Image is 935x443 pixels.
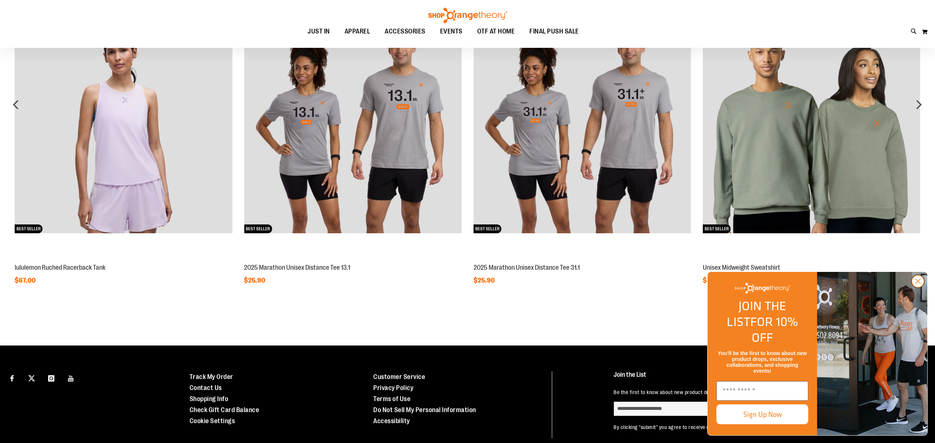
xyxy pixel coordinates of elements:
[190,406,259,414] a: Check Gift Card Balance
[911,274,925,288] button: Close dialog
[727,297,786,331] span: JOIN THE LIST
[716,404,808,424] button: Sign Up Now
[373,384,413,391] a: Privacy Policy
[735,283,790,294] img: Shop Orangetheory
[614,371,914,385] h4: Join the List
[15,224,43,233] span: BEST SELLER
[244,277,266,284] span: $25.90
[28,375,35,382] img: Twitter
[190,373,233,380] a: Track My Order
[190,395,229,403] a: Shopping Info
[474,224,501,233] span: BEST SELLER
[522,23,586,40] a: FINAL PUSH SALE
[190,384,222,391] a: Contact Us
[45,371,58,384] a: Visit our Instagram page
[440,23,463,40] span: EVENTS
[65,371,78,384] a: Visit our Youtube page
[373,417,410,425] a: Accessibility
[337,23,378,40] a: APPAREL
[244,224,272,233] span: BEST SELLER
[427,8,508,23] img: Shop Orangetheory
[474,256,691,262] a: 2025 Marathon Unisex Distance Tee 31.1NEWBEST SELLER
[6,371,18,384] a: Visit our Facebook page
[244,256,461,262] a: 2025 Marathon Unisex Distance Tee 13.1NEWBEST SELLER
[703,224,731,233] span: BEST SELLER
[377,23,433,40] a: ACCESSORIES
[373,406,476,414] a: Do Not Sell My Personal Information
[308,23,330,40] span: JUST IN
[15,277,37,284] span: $67.00
[244,264,350,271] a: 2025 Marathon Unisex Distance Tee 13.1
[529,23,579,40] span: FINAL PUSH SALE
[385,23,425,40] span: ACCESSORIES
[470,23,522,40] a: OTF AT HOME
[190,417,235,425] a: Cookie Settings
[15,256,232,262] a: lululemon Ruched Racerback TankNEWBEST SELLER
[614,389,914,396] p: Be the first to know about new product drops, exclusive collaborations, and shopping events!
[474,15,691,233] img: 2025 Marathon Unisex Distance Tee 31.1
[703,15,920,233] img: Unisex Midweight Sweatshirt
[700,264,935,443] div: FLYOUT Form
[9,97,24,112] div: prev
[345,23,370,40] span: APPAREL
[718,350,807,374] span: You’ll be the first to know about new product drops, exclusive collaborations, and shopping events!
[614,401,713,416] input: enter email
[703,256,920,262] a: Unisex Midweight SweatshirtBEST SELLER
[911,97,926,112] div: next
[15,15,232,233] img: lululemon Ruched Racerback Tank
[433,23,470,40] a: EVENTS
[750,312,798,347] span: FOR 10% OFF
[817,272,927,435] img: Shop Orangtheory
[474,264,580,271] a: 2025 Marathon Unisex Distance Tee 31.1
[474,277,496,284] span: $25.90
[373,395,410,403] a: Terms of Use
[244,15,461,233] img: 2025 Marathon Unisex Distance Tee 13.1
[300,23,337,40] a: JUST IN
[373,373,425,380] a: Customer Service
[477,23,515,40] span: OTF AT HOME
[716,381,808,401] input: Enter email
[614,423,914,431] p: By clicking "submit" you agree to receive emails from Shop Orangetheory and accept our and
[25,371,38,384] a: Visit our X page
[15,264,105,271] a: lululemon Ruched Racerback Tank
[703,264,780,271] a: Unisex Midweight Sweatshirt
